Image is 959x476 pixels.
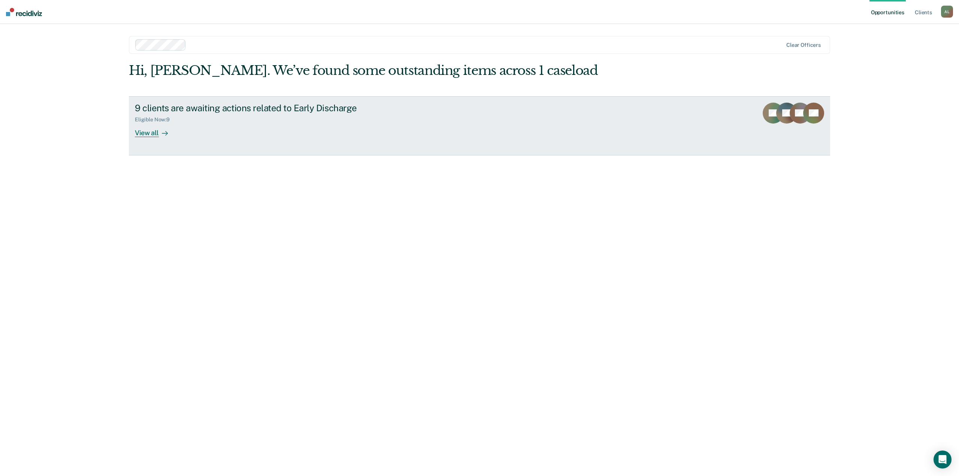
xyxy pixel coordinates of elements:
div: Hi, [PERSON_NAME]. We’ve found some outstanding items across 1 caseload [129,63,690,78]
div: View all [135,122,177,137]
div: A L [941,6,953,18]
button: AL [941,6,953,18]
div: Eligible Now : 9 [135,116,176,123]
div: Clear officers [786,42,821,48]
div: Open Intercom Messenger [934,451,952,469]
a: 9 clients are awaiting actions related to Early DischargeEligible Now:9View all [129,96,830,155]
div: 9 clients are awaiting actions related to Early Discharge [135,103,398,113]
img: Recidiviz [6,8,42,16]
